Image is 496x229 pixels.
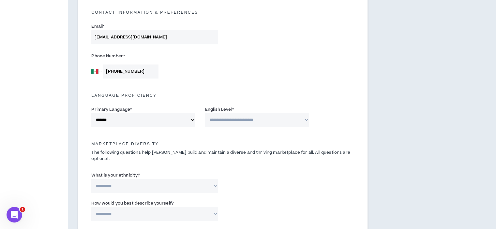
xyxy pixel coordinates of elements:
[91,51,218,61] label: Phone Number
[91,170,140,180] label: What is your ethnicity?
[86,10,359,15] h5: Contact Information & preferences
[91,198,173,208] label: How would you best describe yourself?
[86,142,359,146] h5: Marketplace Diversity
[20,207,25,212] span: 1
[86,93,359,98] h5: Language Proficiency
[86,150,359,162] p: The following questions help [PERSON_NAME] build and maintain a diverse and thriving marketplace ...
[205,104,234,115] label: English Level
[91,104,132,115] label: Primary Language
[7,207,22,222] iframe: Intercom live chat
[91,30,218,44] input: Enter Email
[91,21,104,32] label: Email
